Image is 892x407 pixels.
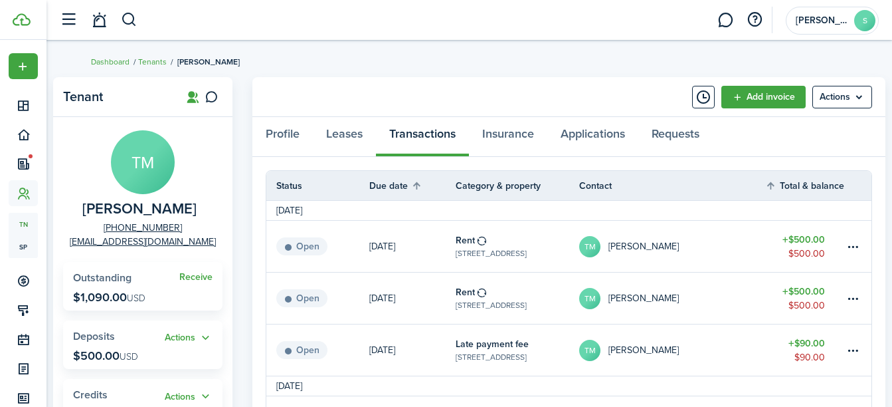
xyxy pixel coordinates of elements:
[165,389,213,404] button: Actions
[63,89,169,104] panel-main-title: Tenant
[70,235,216,249] a: [EMAIL_ADDRESS][DOMAIN_NAME]
[456,325,579,376] a: Late payment fee[STREET_ADDRESS]
[794,350,825,364] table-amount-description: $90.00
[547,117,638,157] a: Applications
[579,221,765,272] a: TM[PERSON_NAME]
[812,86,872,108] button: Open menu
[782,233,825,247] table-amount-title: $500.00
[369,178,456,194] th: Sort
[165,331,213,346] button: Open menu
[579,273,765,324] a: TM[PERSON_NAME]
[579,325,765,376] a: TM[PERSON_NAME]
[13,13,31,26] img: TenantCloud
[266,273,369,324] a: Open
[73,387,108,402] span: Credits
[608,345,679,356] table-profile-info-text: [PERSON_NAME]
[456,247,527,259] table-subtitle: [STREET_ADDRESS]
[121,9,137,31] button: Search
[469,117,547,157] a: Insurance
[456,179,579,193] th: Category & property
[608,241,679,252] table-profile-info-text: [PERSON_NAME]
[313,117,376,157] a: Leases
[177,56,240,68] span: [PERSON_NAME]
[276,237,327,256] status: Open
[721,86,806,108] a: Add invoice
[765,273,845,324] a: $500.00$500.00
[812,86,872,108] menu-btn: Actions
[456,285,475,299] table-info-title: Rent
[854,10,875,31] avatar-text: S
[266,379,312,393] td: [DATE]
[456,273,579,324] a: Rent[STREET_ADDRESS]
[73,329,115,344] span: Deposits
[56,7,81,33] button: Open sidebar
[179,272,213,283] a: Receive
[765,178,845,194] th: Sort
[579,179,765,193] th: Contact
[765,221,845,272] a: $500.00$500.00
[165,331,213,346] button: Actions
[456,221,579,272] a: Rent[STREET_ADDRESS]
[91,56,130,68] a: Dashboard
[456,233,475,247] table-info-title: Rent
[266,179,369,193] th: Status
[9,235,38,258] a: sp
[369,325,456,376] a: [DATE]
[9,53,38,79] button: Open menu
[127,291,145,305] span: USD
[276,341,327,360] status: Open
[266,221,369,272] a: Open
[743,9,766,31] button: Open resource center
[456,351,527,363] table-subtitle: [STREET_ADDRESS]
[266,203,312,217] td: [DATE]
[369,343,395,357] p: [DATE]
[104,221,182,235] a: [PHONE_NUMBER]
[276,289,327,308] status: Open
[138,56,167,68] a: Tenants
[796,16,849,25] span: Stephen
[788,247,825,261] table-amount-description: $500.00
[579,340,600,361] avatar-text: TM
[369,239,395,253] p: [DATE]
[369,291,395,305] p: [DATE]
[692,86,715,108] button: Timeline
[252,117,313,157] a: Profile
[73,270,132,285] span: Outstanding
[369,273,456,324] a: [DATE]
[82,201,197,217] span: Trey Mathis
[165,389,213,404] button: Open menu
[111,130,175,194] avatar-text: TM
[456,299,527,311] table-subtitle: [STREET_ADDRESS]
[120,350,138,364] span: USD
[788,299,825,313] table-amount-description: $500.00
[266,325,369,376] a: Open
[608,293,679,304] table-profile-info-text: [PERSON_NAME]
[9,213,38,235] a: tn
[369,221,456,272] a: [DATE]
[73,291,145,304] p: $1,090.00
[788,337,825,350] table-amount-title: $90.00
[579,236,600,257] avatar-text: TM
[73,349,138,362] p: $500.00
[86,3,112,37] a: Notifications
[638,117,713,157] a: Requests
[456,337,529,351] table-info-title: Late payment fee
[782,285,825,299] table-amount-title: $500.00
[579,288,600,309] avatar-text: TM
[765,325,845,376] a: $90.00$90.00
[713,3,738,37] a: Messaging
